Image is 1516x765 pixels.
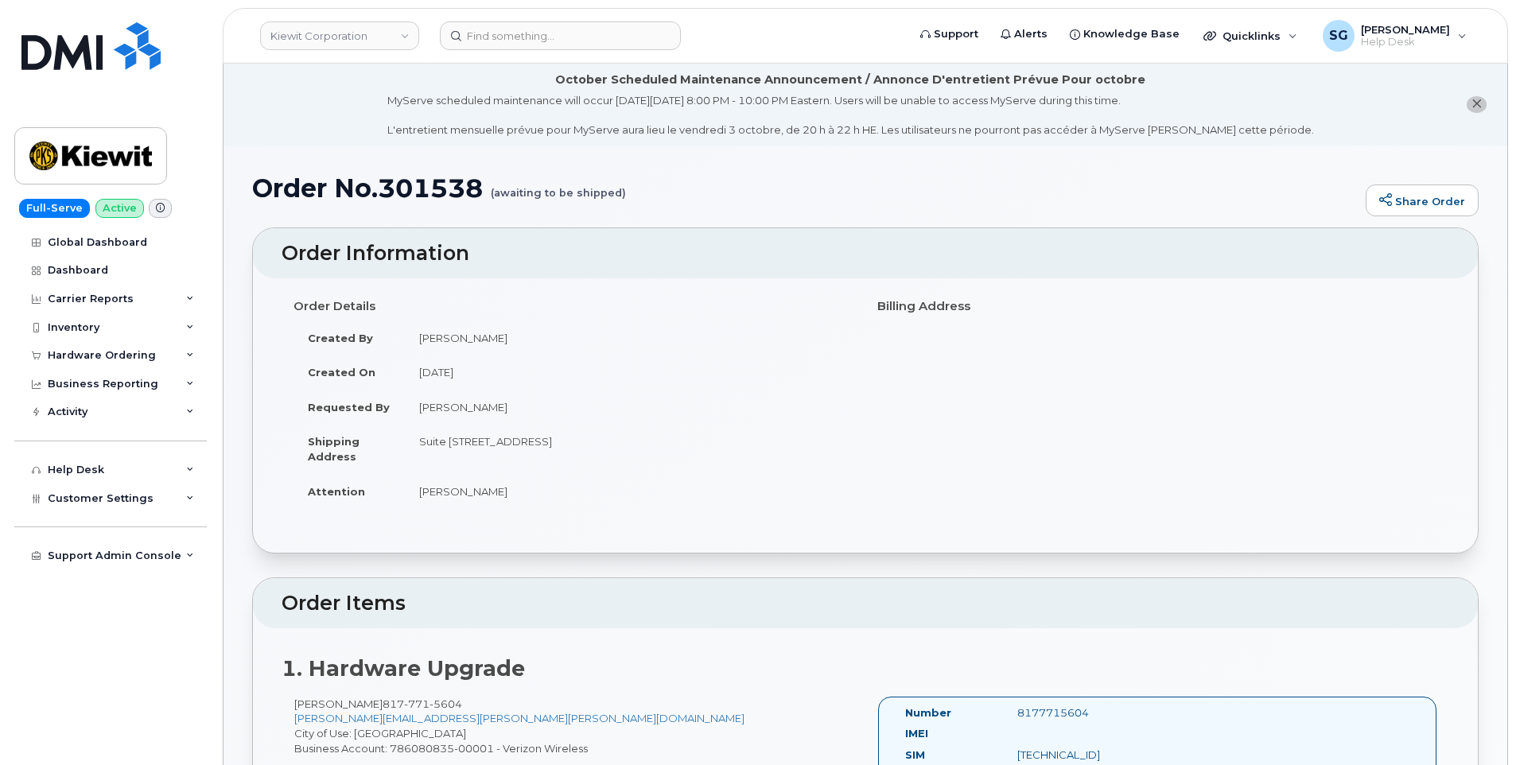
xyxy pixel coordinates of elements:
td: Suite [STREET_ADDRESS] [405,424,853,473]
h2: Order Information [282,243,1449,265]
iframe: Messenger Launcher [1447,696,1504,753]
small: (awaiting to be shipped) [491,174,626,199]
div: October Scheduled Maintenance Announcement / Annonce D'entretient Prévue Pour octobre [555,72,1145,88]
label: SIM [905,748,925,763]
td: [PERSON_NAME] [405,320,853,355]
h4: Order Details [293,300,853,313]
td: [DATE] [405,355,853,390]
h1: Order No.301538 [252,174,1358,202]
span: 5604 [430,697,462,710]
label: Number [905,705,951,720]
strong: Created By [308,332,373,344]
span: 817 [383,697,462,710]
div: 8177715604 [1005,705,1163,720]
div: MyServe scheduled maintenance will occur [DATE][DATE] 8:00 PM - 10:00 PM Eastern. Users will be u... [387,93,1314,138]
strong: 1. Hardware Upgrade [282,655,525,682]
a: Share Order [1366,184,1479,216]
td: [PERSON_NAME] [405,474,853,509]
strong: Attention [308,485,365,498]
strong: Shipping Address [308,435,360,463]
label: IMEI [905,726,928,741]
button: close notification [1467,96,1487,113]
strong: Requested By [308,401,390,414]
td: [PERSON_NAME] [405,390,853,425]
h2: Order Items [282,592,1449,615]
h4: Billing Address [877,300,1437,313]
span: 771 [404,697,430,710]
a: [PERSON_NAME][EMAIL_ADDRESS][PERSON_NAME][PERSON_NAME][DOMAIN_NAME] [294,712,744,724]
strong: Created On [308,366,375,379]
div: [TECHNICAL_ID] [1005,748,1163,763]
